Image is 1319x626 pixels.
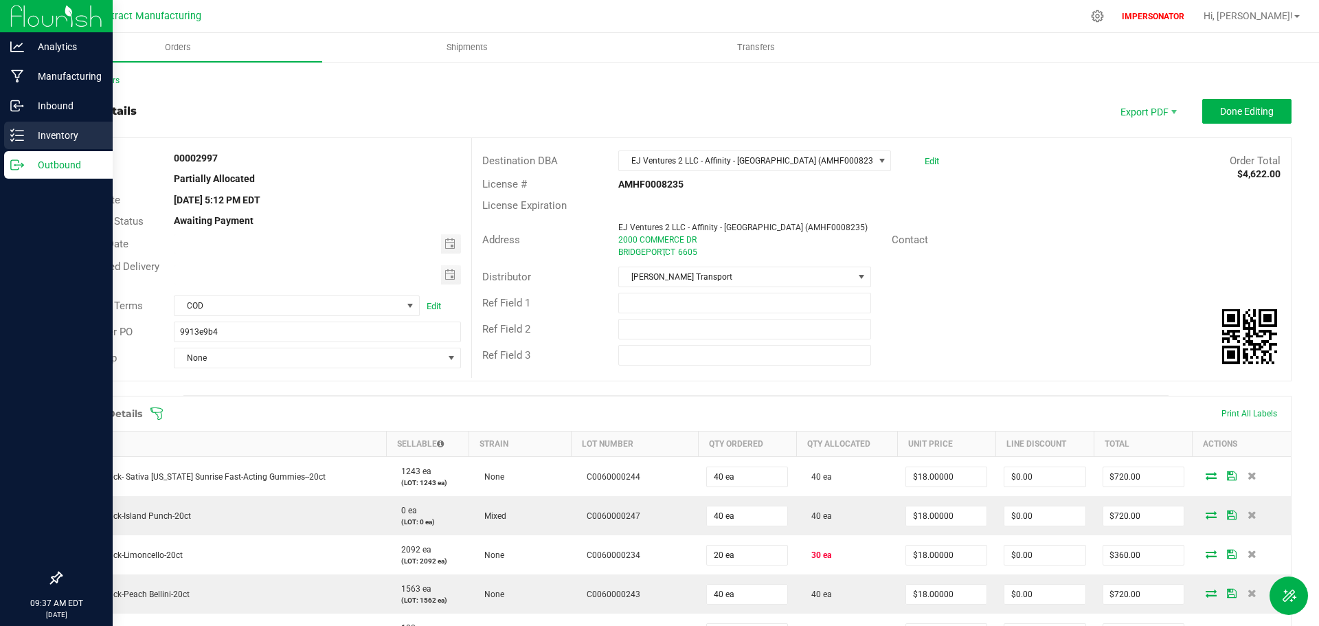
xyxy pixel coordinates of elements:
span: Mixed [477,511,506,521]
th: Line Discount [995,432,1094,457]
th: Qty Ordered [698,432,796,457]
span: Done Editing [1220,106,1274,117]
span: None [477,550,504,560]
a: Edit [427,301,441,311]
span: 40 ea [804,472,832,482]
span: EJ Ventures 2 LLC - Affinity - [GEOGRAPHIC_DATA] (AMHF0008235) [619,151,873,170]
span: None [477,590,504,599]
span: Destination DBA [482,155,558,167]
p: (LOT: 1562 ea) [394,595,461,605]
p: Inventory [24,127,106,144]
button: Done Editing [1202,99,1292,124]
span: Delete Order Detail [1242,550,1263,558]
input: 0 [1004,585,1085,604]
span: Distributor [482,271,531,283]
input: 0 [1004,546,1085,565]
input: 0 [1004,467,1085,487]
input: 0 [1103,506,1184,526]
span: EJ Ventures 2 LLC - Affinity - [GEOGRAPHIC_DATA] (AMHF0008235) [618,223,868,232]
a: Edit [925,156,939,166]
span: Wana Quick- Sativa [US_STATE] Sunrise Fast-Acting Gummies--20ct [70,472,326,482]
span: None [174,348,442,368]
input: 0 [1103,585,1184,604]
inline-svg: Manufacturing [10,69,24,83]
span: Order Total [1230,155,1281,167]
input: 0 [707,467,787,487]
span: Shipments [428,41,506,54]
span: 1563 ea [394,584,431,594]
inline-svg: Outbound [10,158,24,172]
span: Ref Field 1 [482,297,530,309]
th: Item [62,432,387,457]
span: Hi, [PERSON_NAME]! [1204,10,1293,21]
p: 09:37 AM EDT [6,597,106,610]
span: C0060000234 [580,550,640,560]
span: Orders [146,41,210,54]
qrcode: 00002997 [1222,309,1277,364]
span: C0060000244 [580,472,640,482]
span: Toggle calendar [441,265,461,284]
span: COD [174,296,402,315]
span: 0 ea [394,506,417,515]
a: Shipments [322,33,611,62]
input: 0 [906,506,987,526]
th: Total [1094,432,1193,457]
input: 0 [1103,546,1184,565]
strong: AMHF0008235 [618,179,684,190]
p: (LOT: 2092 ea) [394,556,461,566]
span: C0060000247 [580,511,640,521]
p: Inbound [24,98,106,114]
span: CT [665,247,675,257]
span: Delete Order Detail [1242,589,1263,597]
span: CT Contract Manufacturing [79,10,201,22]
span: Save Order Detail [1221,589,1242,597]
span: [PERSON_NAME] Transport [619,267,853,287]
span: Ref Field 2 [482,323,530,335]
span: BRIDGEPORT [618,247,666,257]
span: Wana Quick-Peach Bellini-20ct [70,590,190,599]
a: Orders [33,33,322,62]
p: Analytics [24,38,106,55]
inline-svg: Analytics [10,40,24,54]
span: License # [482,178,527,190]
p: (LOT: 1243 ea) [394,478,461,488]
span: Delete Order Detail [1242,511,1263,519]
span: Delete Order Detail [1242,471,1263,480]
input: 0 [707,546,787,565]
div: Manage settings [1089,10,1106,23]
p: [DATE] [6,610,106,620]
inline-svg: Inventory [10,128,24,142]
inline-svg: Inbound [10,99,24,113]
span: Contact [892,234,928,246]
span: Toggle calendar [441,234,461,254]
span: , [664,247,665,257]
strong: [DATE] 5:12 PM EDT [174,194,260,205]
input: 0 [707,585,787,604]
input: 0 [906,546,987,565]
span: License Expiration [482,199,567,212]
p: IMPERSONATOR [1116,10,1190,23]
span: 2092 ea [394,545,431,555]
span: Save Order Detail [1221,511,1242,519]
th: Sellable [386,432,469,457]
span: 40 ea [804,590,832,599]
strong: Partially Allocated [174,173,255,184]
strong: Awaiting Payment [174,215,253,226]
th: Strain [469,432,572,457]
strong: $4,622.00 [1237,168,1281,179]
span: 30 ea [804,550,831,560]
span: 2000 COMMERCE DR [618,235,697,245]
input: 0 [707,506,787,526]
span: Save Order Detail [1221,471,1242,480]
span: Ref Field 3 [482,349,530,361]
p: Outbound [24,157,106,173]
span: C0060000243 [580,590,640,599]
span: Wana Quick-Island Punch-20ct [70,511,191,521]
img: Scan me! [1222,309,1277,364]
li: Export PDF [1106,99,1188,124]
input: 0 [1103,467,1184,487]
span: Save Order Detail [1221,550,1242,558]
span: None [477,472,504,482]
th: Lot Number [572,432,698,457]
